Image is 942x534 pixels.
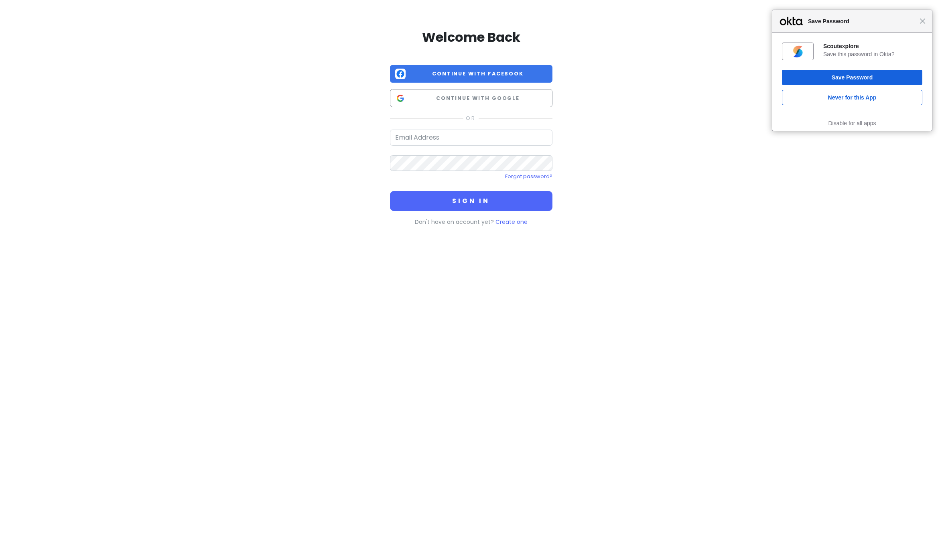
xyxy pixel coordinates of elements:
[920,18,926,24] span: Close
[823,51,922,58] div: Save this password in Okta?
[390,191,552,211] button: Sign in
[791,45,805,59] img: qGwrVwAAAAZJREFUAwAZKrGd3cnATQAAAABJRU5ErkJggg==
[390,89,552,107] button: Continue with Google
[390,65,552,83] button: Continue with Facebook
[409,70,547,78] span: Continue with Facebook
[390,217,552,226] p: Don't have an account yet?
[395,93,406,104] img: Google logo
[782,70,922,85] button: Save Password
[823,43,922,50] div: Scoutexplore
[390,29,552,46] h2: Welcome Back
[505,173,552,180] a: Forgot password?
[409,94,547,102] span: Continue with Google
[782,90,922,105] button: Never for this App
[804,16,920,26] span: Save Password
[390,130,552,146] input: Email Address
[395,69,406,79] img: Facebook logo
[495,218,528,226] a: Create one
[828,120,876,126] a: Disable for all apps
